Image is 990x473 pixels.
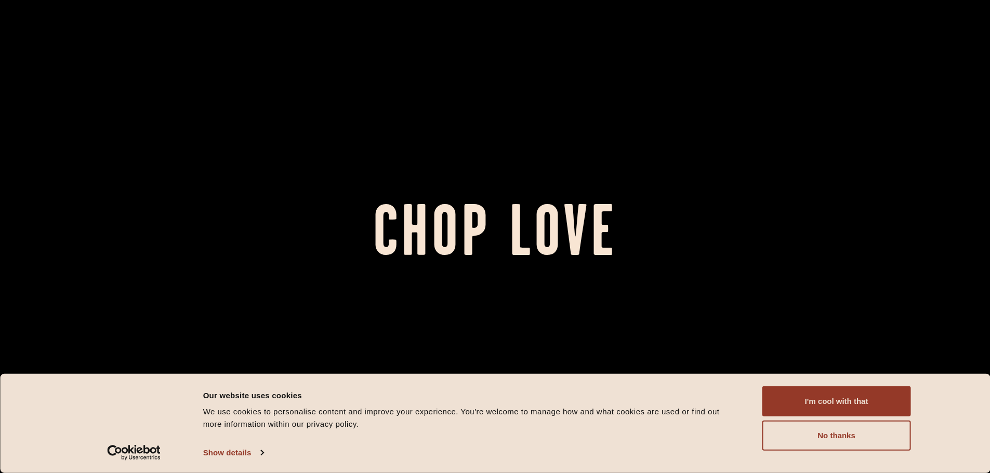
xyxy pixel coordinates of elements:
[203,389,739,401] div: Our website uses cookies
[203,445,263,461] a: Show details
[203,406,739,430] div: We use cookies to personalise content and improve your experience. You're welcome to manage how a...
[88,445,179,461] a: Usercentrics Cookiebot - opens in a new window
[762,421,911,451] button: No thanks
[762,386,911,416] button: I'm cool with that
